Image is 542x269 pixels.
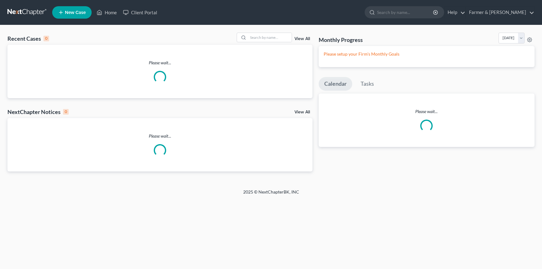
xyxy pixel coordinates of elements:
a: Home [93,7,120,18]
input: Search by name... [377,7,434,18]
div: 0 [43,36,49,41]
div: Recent Cases [7,35,49,42]
input: Search by name... [248,33,292,42]
div: 2025 © NextChapterBK, INC [94,189,448,200]
p: Please wait... [7,60,312,66]
div: 0 [63,109,69,115]
h3: Monthly Progress [319,36,363,43]
a: View All [294,110,310,114]
a: Tasks [355,77,380,91]
a: View All [294,37,310,41]
p: Please wait... [7,133,312,139]
p: Please wait... [319,108,535,115]
a: Farmer & [PERSON_NAME] [466,7,534,18]
div: NextChapter Notices [7,108,69,116]
span: New Case [65,10,86,15]
p: Please setup your Firm's Monthly Goals [324,51,530,57]
a: Client Portal [120,7,160,18]
a: Help [444,7,465,18]
a: Calendar [319,77,352,91]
